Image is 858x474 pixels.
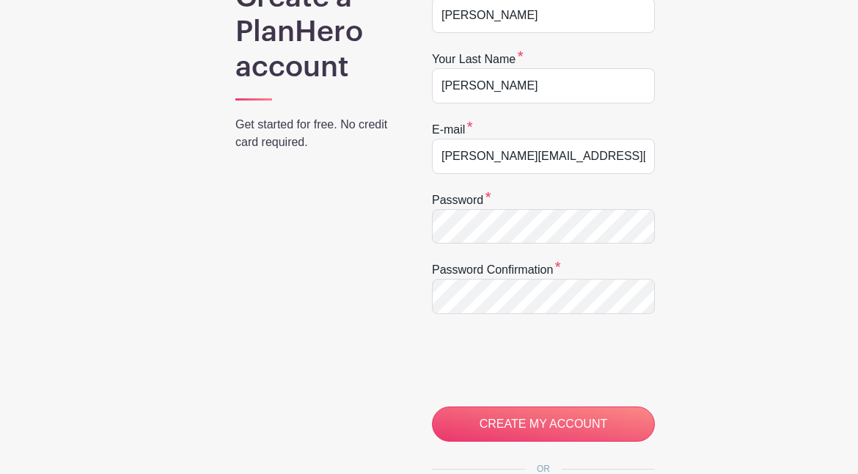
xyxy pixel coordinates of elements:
[432,139,655,174] input: e.g. julie@eventco.com
[432,68,655,103] input: e.g. Smith
[432,51,524,68] label: Your last name
[525,464,562,474] span: OR
[235,116,394,151] p: Get started for free. No credit card required.
[432,261,561,279] label: Password confirmation
[432,332,655,389] iframe: reCAPTCHA
[432,121,473,139] label: E-mail
[432,192,491,209] label: Password
[432,406,655,442] input: CREATE MY ACCOUNT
